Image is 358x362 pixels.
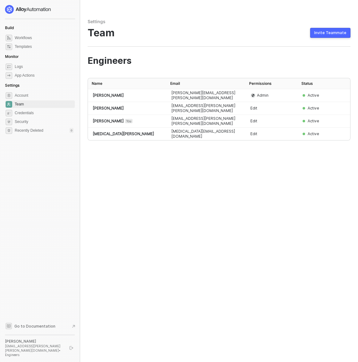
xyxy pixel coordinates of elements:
span: documentation [6,323,12,329]
span: Settings [5,83,19,88]
div: App Actions [15,73,34,78]
span: Build [5,25,14,30]
span: Team [15,100,74,108]
span: Security [15,118,74,125]
th: Name [88,78,166,89]
span: Account [15,92,74,99]
div: Invite Teammate [314,30,346,35]
span: Credentials [15,109,74,117]
span: security [6,119,12,125]
span: Monitor [5,54,19,59]
span: logout [69,346,73,350]
span: dashboard [6,35,12,41]
div: [PERSON_NAME] [93,93,161,98]
img: logo [5,5,51,14]
div: [PERSON_NAME] [93,119,161,124]
span: Engineers [88,54,131,67]
span: team [6,101,12,108]
span: Go to Documentation [14,324,55,329]
span: marketplace [6,43,12,50]
span: You [125,119,133,123]
div: Settings [88,19,350,24]
div: Active [308,93,319,98]
div: 0 [69,128,74,133]
div: Edit [250,119,293,124]
span: Admin [257,93,268,98]
td: [MEDICAL_DATA][EMAIL_ADDRESS][DOMAIN_NAME] [166,128,245,140]
div: [EMAIL_ADDRESS][PERSON_NAME][PERSON_NAME][DOMAIN_NAME] • Engineers [5,344,64,357]
span: credentials [6,110,12,116]
span: Templates [15,43,74,50]
td: [PERSON_NAME][EMAIL_ADDRESS][PERSON_NAME][DOMAIN_NAME] [166,89,245,102]
div: Edit [250,106,293,111]
td: [EMAIL_ADDRESS][PERSON_NAME][PERSON_NAME][DOMAIN_NAME] [166,102,245,115]
a: logo [5,5,75,14]
div: [PERSON_NAME] [5,339,64,344]
div: Active [308,131,319,136]
div: Active [308,106,319,111]
div: [MEDICAL_DATA][PERSON_NAME] [93,131,161,136]
span: document-arrow [70,323,77,329]
div: Active [308,119,319,124]
span: icon-logs [6,64,12,70]
span: Team [88,27,115,39]
div: Edit [250,131,293,136]
span: Workflows [15,34,74,42]
span: settings [6,92,12,99]
button: Invite Teammate [310,28,350,38]
th: Email [166,78,245,89]
div: [PERSON_NAME] [93,106,161,111]
th: Permissions [245,78,298,89]
a: Knowledge Base [5,322,75,330]
span: icon-app-actions [6,72,12,79]
th: Status [298,78,337,89]
span: settings [6,127,12,134]
td: [EMAIL_ADDRESS][PERSON_NAME][PERSON_NAME][DOMAIN_NAME] [166,115,245,128]
span: Recently Deleted [15,128,43,133]
span: icon-admin [250,93,256,98]
span: Logs [15,63,74,70]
